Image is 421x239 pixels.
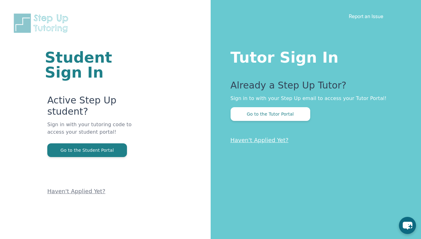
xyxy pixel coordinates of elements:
[399,217,416,234] button: chat-button
[231,95,396,102] p: Sign in to with your Step Up email to access your Tutor Portal!
[47,147,127,153] a: Go to the Student Portal
[231,137,289,143] a: Haven't Applied Yet?
[231,80,396,95] p: Already a Step Up Tutor?
[47,143,127,157] button: Go to the Student Portal
[47,188,105,194] a: Haven't Applied Yet?
[47,95,136,121] p: Active Step Up student?
[47,121,136,143] p: Sign in with your tutoring code to access your student portal!
[231,107,310,121] button: Go to the Tutor Portal
[45,50,136,80] h1: Student Sign In
[231,111,310,117] a: Go to the Tutor Portal
[231,47,396,65] h1: Tutor Sign In
[349,13,383,19] a: Report an Issue
[12,12,72,34] img: Step Up Tutoring horizontal logo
